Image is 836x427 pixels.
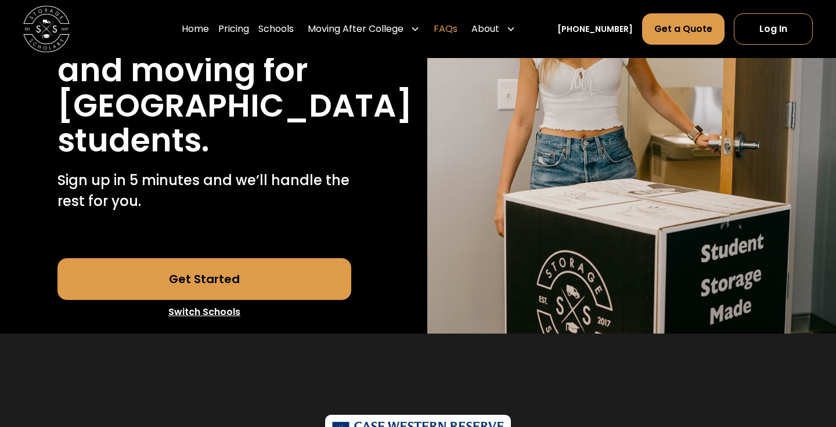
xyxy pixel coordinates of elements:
[23,6,70,52] a: home
[57,88,412,124] h1: [GEOGRAPHIC_DATA]
[218,13,249,45] a: Pricing
[557,23,633,35] a: [PHONE_NUMBER]
[642,13,725,45] a: Get a Quote
[57,123,209,158] h1: students.
[182,13,209,45] a: Home
[734,13,813,45] a: Log In
[57,300,352,324] a: Switch Schools
[308,22,403,36] div: Moving After College
[57,258,352,300] a: Get Started
[471,22,499,36] div: About
[258,13,294,45] a: Schools
[303,13,424,45] div: Moving After College
[23,6,70,52] img: Storage Scholars main logo
[57,170,352,212] p: Sign up in 5 minutes and we’ll handle the rest for you.
[434,13,457,45] a: FAQs
[467,13,520,45] div: About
